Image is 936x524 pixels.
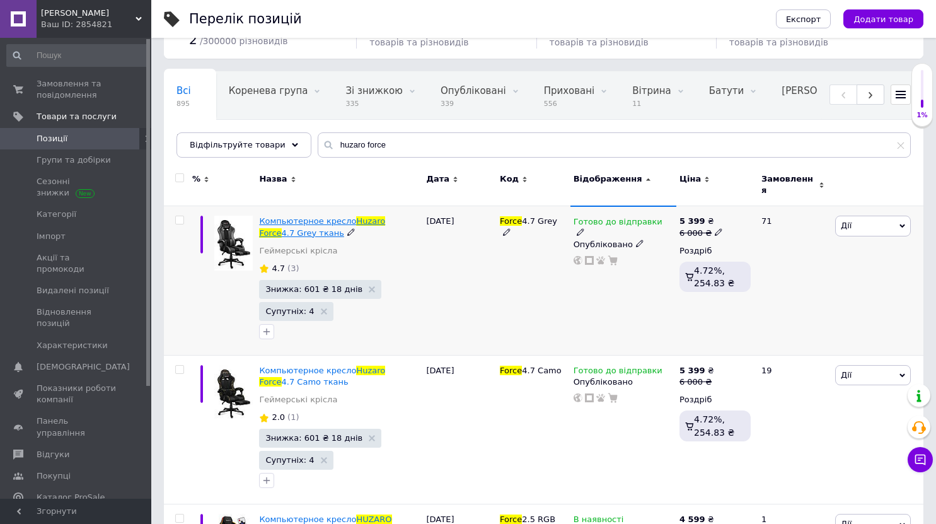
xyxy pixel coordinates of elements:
span: 4.7 Grey ткань [282,228,344,238]
span: Force [259,228,281,238]
span: 335 [345,99,402,108]
span: Експорт [786,15,821,24]
span: товарів та різновидів [369,37,468,47]
span: Huzaro [356,366,385,375]
span: Назва [259,173,287,185]
input: Пошук по назві позиції, артикулу і пошуковим запитам [318,132,911,158]
span: Інтернет Магазин Melville [41,8,136,19]
span: 4.7 Camo ткань [282,377,349,387]
span: Force [500,515,522,524]
span: товарів та різновидів [729,37,828,47]
span: Показники роботи компанії [37,383,117,405]
div: Роздріб [679,245,751,257]
span: Зі знижкою [345,85,402,96]
span: 895 [176,99,191,108]
input: Пошук [6,44,149,67]
div: [DATE] [423,355,497,504]
span: 339 [441,99,506,108]
div: Ваш ID: 2854821 [41,19,151,30]
span: Акції та промокоди [37,252,117,275]
b: 5 399 [679,366,705,375]
span: Знижка: 601 ₴ 18 днів [265,285,362,293]
span: Відновлення позицій [37,306,117,329]
div: Перелік позицій [189,13,302,26]
span: Батути [709,85,744,96]
span: товарів та різновидів [550,37,649,47]
span: Супутніх: 4 [265,307,314,315]
span: Готово до відправки [574,366,662,379]
div: Опубліковано [574,376,673,388]
span: Супутніх: 4 [265,456,314,464]
span: Знижка: 601 ₴ 18 днів [265,434,362,442]
span: Каталог ProSale [37,492,105,503]
span: Додати товар [853,15,913,24]
div: 6 000 ₴ [679,228,723,239]
div: 1% [912,111,932,120]
span: [PERSON_NAME] та покривала [782,85,930,96]
span: Дії [841,370,852,380]
span: Замовлення та повідомлення [37,78,117,101]
span: Характеристики [37,340,108,351]
span: Панель управління [37,416,117,438]
b: 5 399 [679,216,705,226]
span: 556 [544,99,595,108]
span: 4.72%, 254.83 ₴ [694,414,734,437]
button: Додати товар [843,9,923,28]
span: 2 [189,32,197,47]
a: Компьютерное креслоHuzaroForce4.7 Grey ткань [259,216,385,237]
span: Відгуки [37,449,69,460]
span: Дії [841,221,852,230]
span: 4.7 [272,264,285,273]
span: Імпорт [37,231,66,242]
span: Ціна [679,173,701,185]
span: Покупці [37,470,71,482]
span: 11 [632,99,671,108]
span: 2.0 [272,412,285,422]
img: Компьютерное кресло Huzaro Force 4.7 Camo ткань [214,365,253,420]
span: [DEMOGRAPHIC_DATA] [37,361,130,373]
span: Всі [176,85,191,96]
span: Код [500,173,519,185]
div: 71 [754,206,832,356]
span: Категорії [37,209,76,220]
span: Компьютерное кресло [259,216,356,226]
a: Геймерські крісла [259,394,337,405]
span: / 300000 різновидів [200,36,288,46]
span: (3) [287,264,299,273]
a: Компьютерное креслоHuzaroForce4.7 Camo ткань [259,366,385,387]
img: Компьютерное кресло Huzaro Force 4.7 Grey ткань [214,216,253,271]
div: ₴ [679,365,714,376]
span: Компьютерное кресло [259,366,356,375]
div: [DATE] [423,206,497,356]
button: Експорт [776,9,831,28]
span: 4.72%, 254.83 ₴ [694,265,734,288]
span: Force [500,366,522,375]
span: Huzaro [356,216,385,226]
span: 4.7 Grey [522,216,557,226]
span: Позиції [37,133,67,144]
span: Відфільтруйте товари [190,140,286,149]
div: Роздріб [679,394,751,405]
span: 2.5 RGB [522,515,555,524]
a: Геймерські крісла [259,245,337,257]
span: 4.7 Camo [522,366,561,375]
span: Замовлення [761,173,816,196]
b: 4 599 [679,515,705,524]
span: Опубліковані [441,85,506,96]
span: Готово до відправки [574,217,662,230]
span: Товари та послуги [37,111,117,122]
span: Видалені позиції [37,285,109,296]
div: Опубліковано [574,239,673,250]
span: Відображення [574,173,642,185]
span: Force [259,377,281,387]
span: Компьютерное кресло [259,515,356,524]
span: Дата [426,173,449,185]
div: 19 [754,355,832,504]
span: Коренева група [229,85,308,96]
span: HUZARO [356,515,391,524]
span: Приховані [544,85,595,96]
span: (1) [287,412,299,422]
span: Палатки, Опубліковані [176,133,290,144]
span: Вітрина [632,85,671,96]
span: Групи та добірки [37,154,111,166]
